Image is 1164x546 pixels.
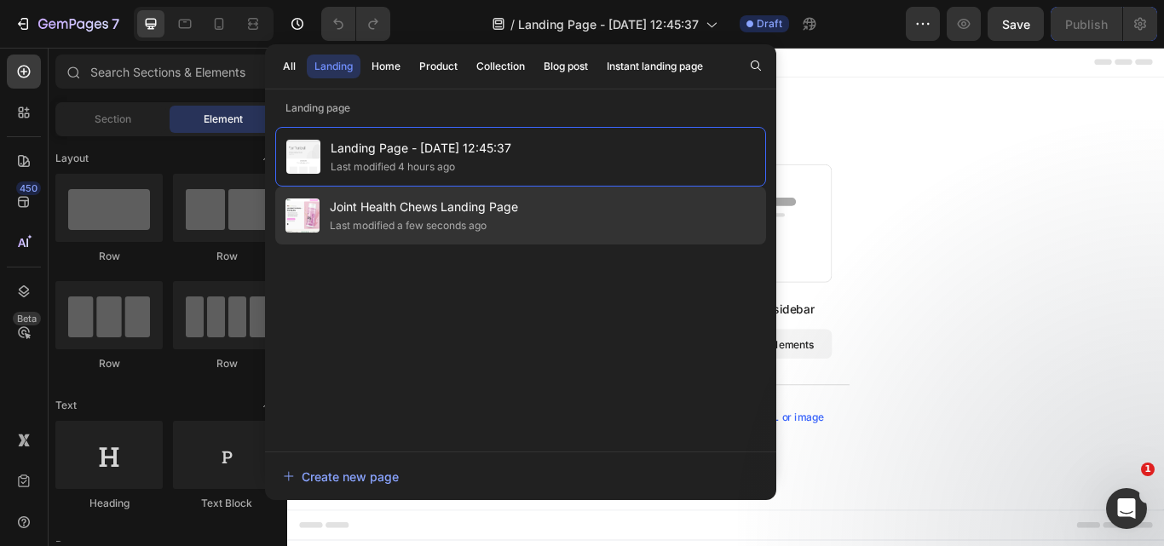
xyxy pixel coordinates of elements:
[331,138,511,158] span: Landing Page - [DATE] 12:45:37
[55,356,163,371] div: Row
[408,295,614,315] div: Start with Sections from sidebar
[7,7,127,41] button: 7
[330,197,518,217] span: Joint Health Chews Landing Page
[55,249,163,264] div: Row
[95,112,131,127] span: Section
[1065,15,1108,33] div: Publish
[419,59,458,74] div: Product
[515,329,635,363] button: Add elements
[253,145,280,172] span: Toggle open
[412,55,465,78] button: Product
[1141,463,1155,476] span: 1
[330,217,487,234] div: Last modified a few seconds ago
[55,496,163,511] div: Heading
[55,151,89,166] span: Layout
[518,15,699,33] span: Landing Page - [DATE] 12:45:37
[307,55,360,78] button: Landing
[607,59,703,74] div: Instant landing page
[510,15,515,33] span: /
[1106,488,1147,529] iframe: Intercom live chat
[1051,7,1122,41] button: Publish
[204,112,243,127] span: Element
[16,181,41,195] div: 450
[13,312,41,325] div: Beta
[173,249,280,264] div: Row
[331,158,455,175] div: Last modified 4 hours ago
[112,14,119,34] p: 7
[757,16,782,32] span: Draft
[397,424,626,438] div: Start with Generating from URL or image
[988,7,1044,41] button: Save
[55,398,77,413] span: Text
[265,100,776,117] p: Landing page
[469,55,533,78] button: Collection
[282,459,759,493] button: Create new page
[283,59,296,74] div: All
[1002,17,1030,32] span: Save
[314,59,353,74] div: Landing
[275,55,303,78] button: All
[173,496,280,511] div: Text Block
[476,59,525,74] div: Collection
[55,55,280,89] input: Search Sections & Elements
[372,59,400,74] div: Home
[364,55,408,78] button: Home
[173,356,280,371] div: Row
[544,59,588,74] div: Blog post
[388,329,504,363] button: Add sections
[321,7,390,41] div: Undo/Redo
[536,55,596,78] button: Blog post
[283,468,399,486] div: Create new page
[253,392,280,419] span: Toggle open
[599,55,711,78] button: Instant landing page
